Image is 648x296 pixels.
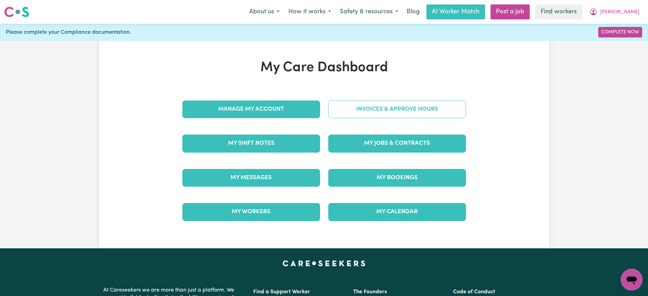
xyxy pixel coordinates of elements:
a: My Jobs & Contracts [328,135,466,152]
a: Complete Now [598,27,642,37]
a: My Messages [182,169,320,187]
button: How it works [284,5,335,19]
button: My Account [585,5,644,19]
a: My Workers [182,203,320,221]
img: Careseekers logo [4,6,29,18]
iframe: Button to launch messaging window [621,269,643,291]
a: Manage My Account [182,100,320,118]
a: Careseekers logo [4,4,29,20]
a: Code of Conduct [453,289,495,295]
button: Safety & resources [335,5,403,19]
span: [PERSON_NAME] [600,9,639,16]
a: Post a job [491,4,530,19]
a: Find a Support Worker [253,289,310,295]
h1: My Care Dashboard [178,60,470,76]
span: Please complete your Compliance documentation. [6,28,131,36]
a: Find workers [535,4,582,19]
button: About us [245,5,284,19]
a: My Calendar [328,203,466,221]
a: The Founders [353,289,387,295]
a: Invoices & Approve Hours [328,100,466,118]
a: My Shift Notes [182,135,320,152]
a: Blog [403,4,424,19]
a: My Bookings [328,169,466,187]
a: AI Worker Match [426,4,485,19]
a: Careseekers home page [283,261,365,266]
